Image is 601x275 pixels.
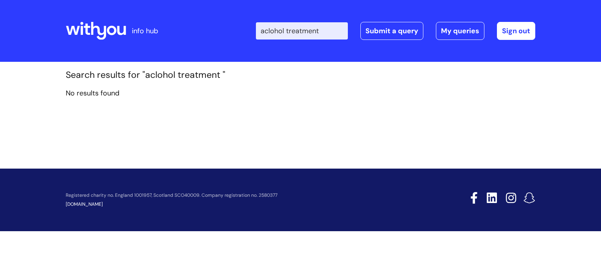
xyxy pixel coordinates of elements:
input: Search [256,22,348,40]
p: Registered charity no. England 1001957, Scotland SCO40009. Company registration no. 2580377 [66,193,415,198]
a: Submit a query [360,22,423,40]
p: info hub [132,25,158,37]
h1: Search results for "aclohol treatment " [66,70,535,81]
a: [DOMAIN_NAME] [66,201,103,207]
a: Sign out [497,22,535,40]
p: No results found [66,87,535,99]
a: My queries [436,22,484,40]
div: | - [256,22,535,40]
